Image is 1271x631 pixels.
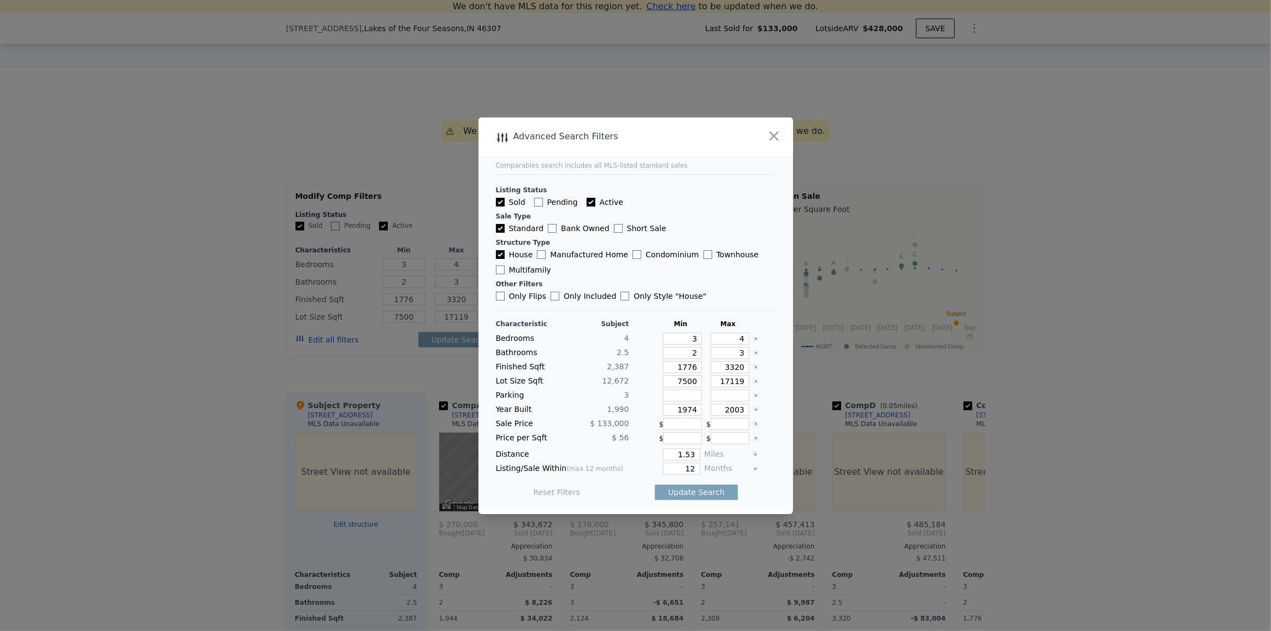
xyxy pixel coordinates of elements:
label: Sold [496,197,525,208]
input: Only Style "House" [620,292,629,300]
label: Condominium [632,249,699,260]
span: 2.5 [617,348,629,357]
input: Condominium [632,250,641,259]
button: Clear [754,337,758,341]
span: (max 12 months) [566,465,623,473]
div: $ [707,432,750,444]
div: $ [659,418,702,430]
button: Reset [533,487,580,498]
div: Structure Type [496,238,776,247]
button: Clear [754,436,758,440]
div: Year Built [496,404,560,416]
div: Comparables search includes all MLS-listed standard sales [496,161,776,170]
input: Bank Owned [548,224,557,233]
div: Subject [565,320,629,328]
div: Distance [496,449,629,461]
input: Multifamily [496,266,505,274]
input: House [496,250,505,259]
label: Only Flips [496,291,547,302]
div: Lot Size Sqft [496,375,560,387]
div: Bedrooms [496,333,560,345]
label: Only Style " House " [620,291,706,302]
button: Clear [754,351,758,355]
label: Active [587,197,623,208]
input: Manufactured Home [537,250,546,259]
label: Multifamily [496,264,551,275]
div: Finished Sqft [496,361,560,373]
div: Listing Status [496,186,776,194]
button: Clear [754,408,758,412]
div: Parking [496,390,560,402]
label: Only Included [551,291,616,302]
div: Characteristic [496,320,560,328]
span: 1,990 [607,405,629,414]
span: 12,672 [602,376,629,385]
button: Clear [754,379,758,384]
div: Price per Sqft [496,432,560,444]
input: Standard [496,224,505,233]
input: Pending [534,198,543,207]
input: Only Included [551,292,559,300]
span: $ 133,000 [590,419,629,428]
span: 2,387 [607,362,629,371]
input: Active [587,198,595,207]
button: Clear [753,467,758,471]
div: Sale Price [496,418,560,430]
label: House [496,249,533,260]
label: Short Sale [614,223,666,234]
div: $ [707,418,750,430]
button: Clear [754,365,758,369]
div: Max [707,320,750,328]
label: Townhouse [704,249,759,260]
input: Only Flips [496,292,505,300]
label: Pending [534,197,578,208]
input: Short Sale [614,224,623,233]
button: Clear [754,422,758,426]
span: 4 [624,334,629,343]
button: Clear [753,452,758,457]
span: 3 [624,391,629,399]
div: Months [705,463,749,475]
div: Listing/Sale Within [496,463,629,475]
span: $ 56 [612,433,629,442]
div: Min [659,320,702,328]
label: Manufactured Home [537,249,628,260]
button: Update Search [655,485,737,500]
input: Sold [496,198,505,207]
button: Clear [754,393,758,398]
div: $ [659,432,702,444]
input: Townhouse [704,250,712,259]
div: Other Filters [496,280,776,288]
div: Sale Type [496,212,776,221]
div: Miles [705,449,749,461]
div: Advanced Search Filters [478,129,730,144]
label: Standard [496,223,544,234]
label: Bank Owned [548,223,609,234]
div: Bathrooms [496,347,560,359]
